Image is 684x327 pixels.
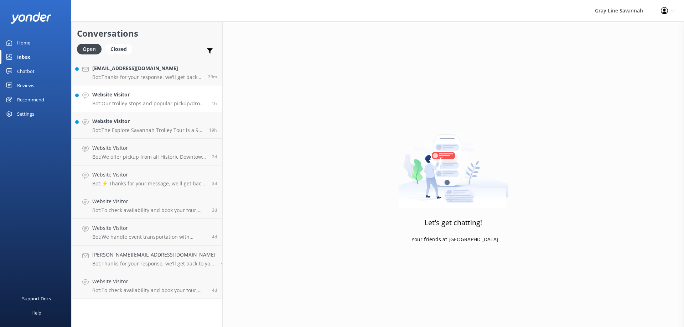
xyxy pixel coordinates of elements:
span: Oct 10 2025 03:45pm (UTC -04:00) America/New_York [208,74,217,80]
p: Bot: ⚡ Thanks for your message, we'll get back to you as soon as we can. You're also welcome to k... [92,180,207,187]
a: Website VisitorBot:We handle event transportation with modern, air-conditioned vehicles and profe... [72,219,222,246]
h2: Conversations [77,27,217,40]
h3: Let's get chatting! [425,217,482,228]
a: [EMAIL_ADDRESS][DOMAIN_NAME]Bot:Thanks for your response, we'll get back to you as soon as we can... [72,59,222,85]
div: Closed [105,44,132,54]
img: artwork of a man stealing a conversation from at giant smartphone [398,119,508,208]
a: Website VisitorBot:Our trolley stops and popular pickup/drop-off locations are listed on the map ... [72,85,222,112]
span: Oct 08 2025 10:28am (UTC -04:00) America/New_York [212,154,217,160]
span: Oct 06 2025 03:42pm (UTC -04:00) America/New_York [212,234,217,240]
p: Bot: To check availability and book your tour, please visit [URL][DOMAIN_NAME]. [92,207,207,213]
div: Open [77,44,102,54]
div: Home [17,36,30,50]
div: Reviews [17,78,34,93]
div: Help [31,306,41,320]
span: Oct 07 2025 07:56am (UTC -04:00) America/New_York [212,207,217,213]
span: Oct 09 2025 08:19pm (UTC -04:00) America/New_York [209,127,217,133]
h4: [PERSON_NAME][EMAIL_ADDRESS][DOMAIN_NAME] [92,251,216,259]
p: Bot: Thanks for your response, we'll get back to you as soon as we can during opening hours. [92,260,216,267]
div: Settings [17,107,34,121]
a: Website VisitorBot:To check availability and book your tour, please visit [URL][DOMAIN_NAME].3d [72,192,222,219]
h4: Website Visitor [92,278,207,285]
h4: Website Visitor [92,171,207,179]
p: Bot: Thanks for your response, we'll get back to you as soon as we can during opening hours. [92,74,203,80]
h4: Website Visitor [92,144,207,152]
p: Bot: The Explore Savannah Trolley Tour is a 90-minute, fully narrated sightseeing experience that... [92,127,204,133]
span: Oct 07 2025 11:45am (UTC -04:00) America/New_York [212,180,217,186]
h4: Website Visitor [92,117,204,125]
a: Open [77,45,105,53]
span: Oct 10 2025 02:46pm (UTC -04:00) America/New_York [212,100,217,106]
div: Support Docs [22,291,51,306]
img: yonder-white-logo.png [11,12,52,24]
h4: Website Visitor [92,91,206,99]
a: Website VisitorBot:The Explore Savannah Trolley Tour is a 90-minute, fully narrated sightseeing e... [72,112,222,139]
a: Website VisitorBot:To check availability and book your tour, please visit [URL][DOMAIN_NAME].4d [72,272,222,299]
a: Website VisitorBot:We offer pickup from all Historic Downtown hotels and B&Bs in [GEOGRAPHIC_DATA... [72,139,222,165]
p: Bot: We offer pickup from all Historic Downtown hotels and B&Bs in [GEOGRAPHIC_DATA], as well as ... [92,154,207,160]
a: [PERSON_NAME][EMAIL_ADDRESS][DOMAIN_NAME]Bot:Thanks for your response, we'll get back to you as s... [72,246,222,272]
p: Bot: We handle event transportation with modern, air-conditioned vehicles and professional driver... [92,234,207,240]
a: Closed [105,45,136,53]
div: Recommend [17,93,44,107]
h4: [EMAIL_ADDRESS][DOMAIN_NAME] [92,64,203,72]
div: Chatbot [17,64,35,78]
div: Inbox [17,50,30,64]
span: Oct 06 2025 02:27pm (UTC -04:00) America/New_York [212,287,217,293]
h4: Website Visitor [92,224,207,232]
p: - Your friends at [GEOGRAPHIC_DATA] [408,236,498,243]
span: Oct 06 2025 02:43pm (UTC -04:00) America/New_York [221,260,226,267]
p: Bot: Our trolley stops and popular pickup/drop-off locations are listed on the map available on t... [92,100,206,107]
a: Website VisitorBot:⚡ Thanks for your message, we'll get back to you as soon as we can. You're als... [72,165,222,192]
p: Bot: To check availability and book your tour, please visit [URL][DOMAIN_NAME]. [92,287,207,294]
h4: Website Visitor [92,197,207,205]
